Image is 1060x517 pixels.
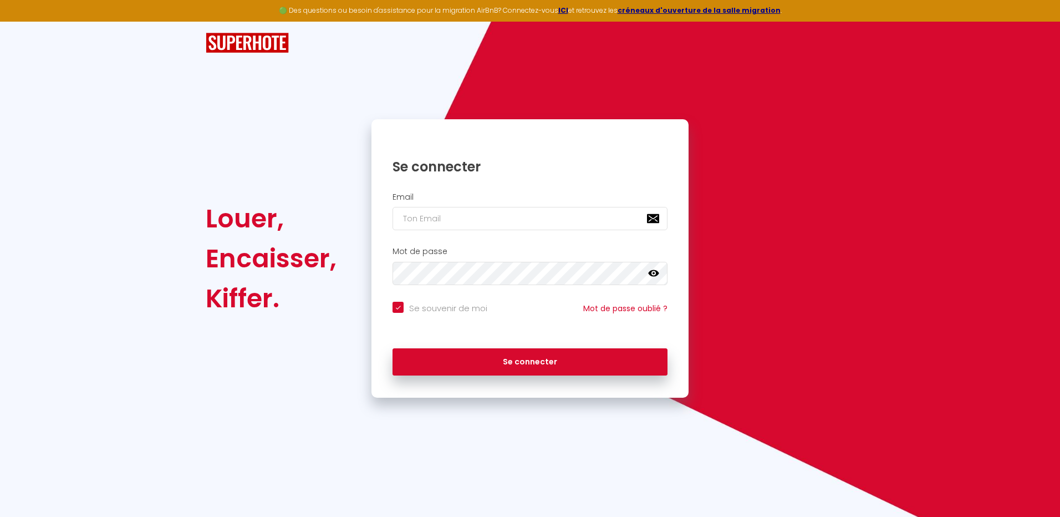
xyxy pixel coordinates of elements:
[618,6,781,15] a: créneaux d'ouverture de la salle migration
[206,199,337,239] div: Louer,
[206,239,337,278] div: Encaisser,
[393,158,667,175] h1: Se connecter
[558,6,568,15] a: ICI
[583,303,667,314] a: Mot de passe oublié ?
[393,207,667,230] input: Ton Email
[206,278,337,318] div: Kiffer.
[393,348,667,376] button: Se connecter
[206,33,289,53] img: SuperHote logo
[393,192,667,202] h2: Email
[393,247,667,256] h2: Mot de passe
